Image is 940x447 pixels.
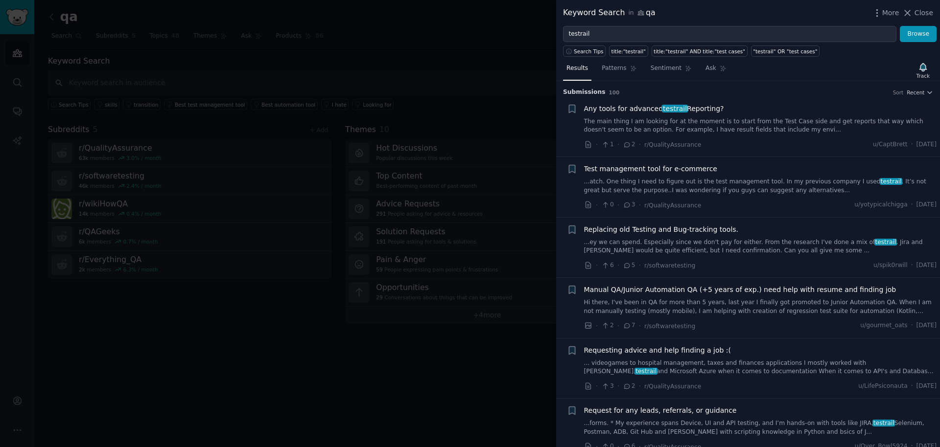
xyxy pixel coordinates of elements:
[584,117,937,134] a: The main thing I am looking for at the moment is to start from the Test Case side and get reports...
[644,323,695,330] span: r/softwaretesting
[584,104,724,114] a: Any tools for advancedtestrailReporting?
[644,262,695,269] span: r/softwaretesting
[916,382,937,391] span: [DATE]
[602,64,626,73] span: Patterns
[601,140,613,149] span: 1
[598,61,640,81] a: Patterns
[644,202,701,209] span: r/QualityAssurance
[902,8,933,18] button: Close
[563,7,656,19] div: Keyword Search qa
[911,382,913,391] span: ·
[623,382,635,391] span: 2
[911,321,913,330] span: ·
[860,321,907,330] span: u/gourmet_oats
[584,419,937,436] a: ...forms. * My experience spans Device, UI and API testing, and I’m hands-on with tools like JIRA...
[911,201,913,209] span: ·
[705,64,716,73] span: Ask
[584,359,937,376] a: ... videogames to hospital management, taxes and finances applications I mostly worked with [PERS...
[601,261,613,270] span: 6
[639,139,641,150] span: ·
[609,45,648,57] a: title:"testrail"
[601,382,613,391] span: 3
[874,239,897,246] span: testrail
[652,45,748,57] a: title:"testrail" AND title:"test cases"
[617,321,619,331] span: ·
[639,260,641,270] span: ·
[563,45,606,57] button: Search Tips
[584,238,937,255] a: ...ey we can spend. Especially since we don't pay for either. From the research I've done a mix o...
[916,72,930,79] div: Track
[893,89,904,96] div: Sort
[639,200,641,210] span: ·
[617,260,619,270] span: ·
[907,89,924,96] span: Recent
[913,60,933,81] button: Track
[596,321,598,331] span: ·
[916,321,937,330] span: [DATE]
[628,9,634,18] span: in
[644,141,701,148] span: r/QualityAssurance
[617,381,619,391] span: ·
[639,321,641,331] span: ·
[751,45,820,57] a: "testrail" OR "test cases"
[584,285,896,295] a: Manual QA/Junior Automation QA (+5 years of exp.) need help with resume and finding job
[911,140,913,149] span: ·
[563,61,591,81] a: Results
[872,8,899,18] button: More
[617,200,619,210] span: ·
[601,321,613,330] span: 2
[623,201,635,209] span: 3
[563,26,896,43] input: Try a keyword related to your business
[584,224,739,235] a: Replacing old Testing and Bug-tracking tools.
[584,178,937,195] a: ...atch. One thing I need to figure out is the test management tool. In my previous company I use...
[644,383,701,390] span: r/QualityAssurance
[596,200,598,210] span: ·
[916,261,937,270] span: [DATE]
[873,261,908,270] span: u/spik0rwill
[858,382,908,391] span: u/LifePsiconauta
[623,140,635,149] span: 2
[873,140,908,149] span: u/CaptBrett
[916,140,937,149] span: [DATE]
[584,405,737,416] a: Request for any leads, referrals, or guidance
[584,164,718,174] a: Test management tool for e-commerce
[915,8,933,18] span: Close
[609,89,620,95] span: 100
[651,64,681,73] span: Sentiment
[611,48,646,55] div: title:"testrail"
[753,48,817,55] div: "testrail" OR "test cases"
[596,260,598,270] span: ·
[623,261,635,270] span: 5
[911,261,913,270] span: ·
[654,48,745,55] div: title:"testrail" AND title:"test cases"
[566,64,588,73] span: Results
[907,89,933,96] button: Recent
[639,381,641,391] span: ·
[662,105,688,112] span: testrail
[872,420,895,426] span: testrail
[601,201,613,209] span: 0
[702,61,730,81] a: Ask
[563,88,606,97] span: Submission s
[584,104,724,114] span: Any tools for advanced Reporting?
[584,298,937,315] a: Hi there, I've been in QA for more than 5 years, last year I finally got promoted to Junior Autom...
[900,26,937,43] button: Browse
[880,178,902,185] span: testrail
[634,368,657,375] span: testrail
[623,321,635,330] span: 7
[916,201,937,209] span: [DATE]
[574,48,604,55] span: Search Tips
[596,139,598,150] span: ·
[596,381,598,391] span: ·
[617,139,619,150] span: ·
[882,8,899,18] span: More
[647,61,695,81] a: Sentiment
[854,201,907,209] span: u/yotypicalchigga
[584,345,731,356] a: Requesting advice and help finding a job :(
